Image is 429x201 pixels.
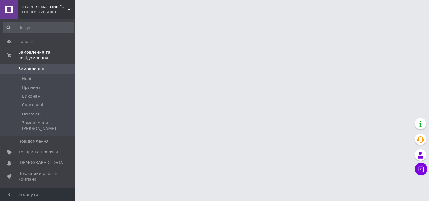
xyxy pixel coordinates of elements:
span: Замовлення та повідомлення [18,50,75,61]
span: Інтернет-магазин "ELECTRONICS" [20,4,68,9]
span: Показники роботи компанії [18,171,58,182]
span: Нові [22,76,31,82]
span: Виконані [22,93,41,99]
button: Чат з покупцем [415,163,427,175]
span: Замовлення з [PERSON_NAME] [22,120,73,131]
span: Головна [18,39,36,45]
span: Повідомлення [18,139,49,144]
input: Пошук [3,22,74,33]
span: [DEMOGRAPHIC_DATA] [18,160,65,166]
span: Відгуки [18,187,35,193]
span: Скасовані [22,102,43,108]
span: Прийняті [22,85,41,90]
span: Товари та послуги [18,149,58,155]
span: Замовлення [18,66,44,72]
div: Ваш ID: 2265880 [20,9,75,15]
span: Оплачені [22,111,42,117]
